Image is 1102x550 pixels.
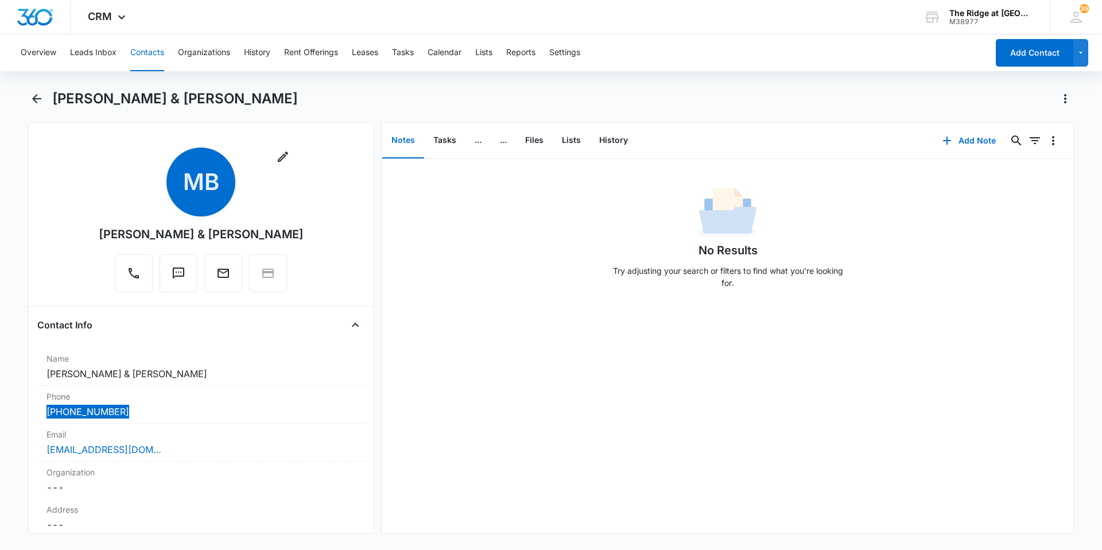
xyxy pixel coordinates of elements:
[46,353,355,365] label: Name
[46,405,129,419] a: [PHONE_NUMBER]
[160,254,197,292] button: Text
[88,10,112,22] span: CRM
[99,226,304,243] div: [PERSON_NAME] & [PERSON_NAME]
[607,265,848,289] p: Try adjusting your search or filters to find what you’re looking for.
[284,34,338,71] button: Rent Offerings
[115,254,153,292] button: Call
[699,184,756,242] img: No Data
[37,348,364,386] div: Name[PERSON_NAME] & [PERSON_NAME]
[130,34,164,71] button: Contacts
[37,318,92,332] h4: Contact Info
[46,443,161,456] a: [EMAIL_ADDRESS][DOMAIN_NAME]
[46,481,355,494] dd: ---
[949,18,1033,26] div: account id
[204,254,242,292] button: Email
[553,123,590,158] button: Lists
[46,390,355,402] label: Phone
[1026,131,1044,150] button: Filters
[37,386,364,424] div: Phone[PHONE_NUMBER]
[699,242,758,259] h1: No Results
[1080,4,1089,13] span: 39
[37,499,364,537] div: Address---
[996,39,1073,67] button: Add Contact
[475,34,492,71] button: Lists
[46,367,355,381] dd: [PERSON_NAME] & [PERSON_NAME]
[424,123,465,158] button: Tasks
[506,34,536,71] button: Reports
[949,9,1033,18] div: account name
[590,123,637,158] button: History
[244,34,270,71] button: History
[37,424,364,462] div: Email[EMAIL_ADDRESS][DOMAIN_NAME]
[21,34,56,71] button: Overview
[346,316,364,334] button: Close
[1007,131,1026,150] button: Search...
[1056,90,1074,108] button: Actions
[37,462,364,499] div: Organization---
[52,90,298,107] h1: [PERSON_NAME] & [PERSON_NAME]
[465,123,491,158] button: ...
[28,90,45,108] button: Back
[392,34,414,71] button: Tasks
[204,272,242,282] a: Email
[166,148,235,216] span: MB
[352,34,378,71] button: Leases
[1080,4,1089,13] div: notifications count
[382,123,424,158] button: Notes
[516,123,553,158] button: Files
[70,34,117,71] button: Leads Inbox
[46,466,355,478] label: Organization
[160,272,197,282] a: Text
[1044,131,1062,150] button: Overflow Menu
[46,428,355,440] label: Email
[549,34,580,71] button: Settings
[491,123,516,158] button: ...
[46,518,355,532] dd: ---
[178,34,230,71] button: Organizations
[931,127,1007,154] button: Add Note
[428,34,461,71] button: Calendar
[115,272,153,282] a: Call
[46,503,355,516] label: Address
